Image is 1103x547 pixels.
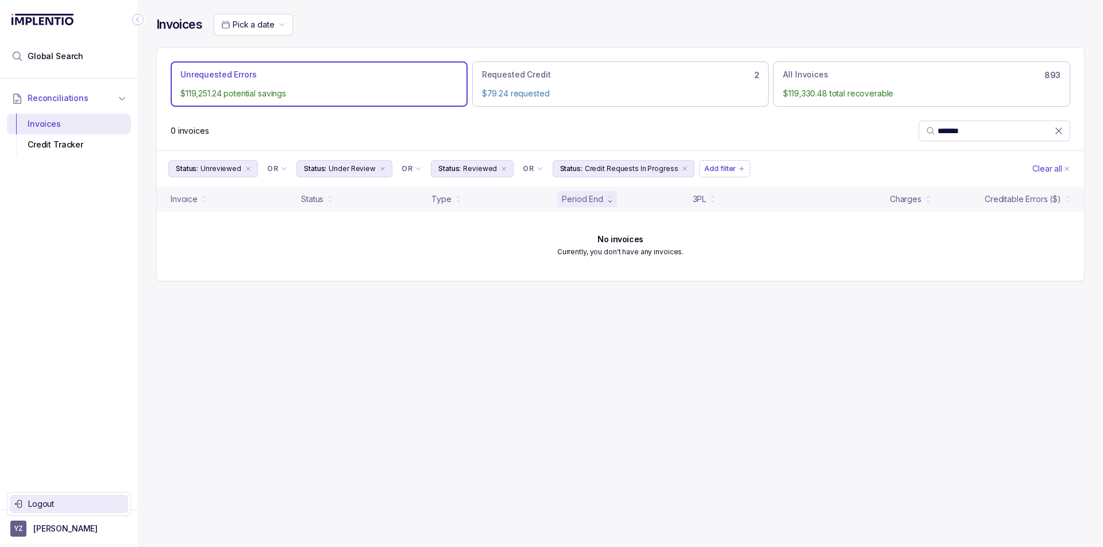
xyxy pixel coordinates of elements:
ul: Filter Group [168,160,1030,177]
search: Date Range Picker [221,19,274,30]
div: remove content [499,164,508,173]
div: Charges [890,193,921,205]
p: Status: [560,163,583,174]
button: Filter Chip Connector undefined [263,161,292,177]
p: 0 invoices [171,125,209,137]
div: remove content [680,164,689,173]
div: Collapse Icon [131,13,145,26]
button: Clear Filters [1030,160,1073,177]
p: [PERSON_NAME] [33,523,98,534]
div: Type [431,193,451,205]
button: Filter Chip Credit Requests In Progress [553,160,695,177]
p: Unrequested Errors [180,69,256,80]
p: Currently, you don't have any invoices. [557,246,684,258]
button: Date Range Picker [214,14,293,36]
p: Status: [176,163,198,174]
button: Reconciliations [7,86,131,111]
div: remove content [378,164,387,173]
li: Filter Chip Connector undefined [402,164,422,173]
p: Under Review [329,163,376,174]
p: Logout [28,498,124,510]
span: Reconciliations [28,92,88,104]
div: Creditable Errors ($) [985,193,1061,205]
h6: 893 [1044,71,1060,80]
div: Reconciliations [7,111,131,158]
h4: Invoices [156,17,202,33]
button: User initials[PERSON_NAME] [10,521,128,537]
span: Global Search [28,51,83,62]
span: Pick a date [233,20,274,29]
li: Filter Chip Connector undefined [267,164,287,173]
p: Status: [438,163,461,174]
div: Status [301,193,323,205]
div: Period End [562,193,603,205]
button: Filter Chip Reviewed [431,160,514,177]
p: $79.24 requested [482,88,759,99]
div: Credit Tracker [16,134,122,155]
li: Filter Chip Connector undefined [523,164,543,173]
h6: No invoices [597,235,643,244]
button: Filter Chip Add filter [699,160,750,177]
div: Invoices [16,114,122,134]
button: Filter Chip Under Review [296,160,392,177]
p: Credit Requests In Progress [585,163,678,174]
div: Invoice [171,193,198,205]
span: User initials [10,521,26,537]
p: $119,251.24 potential savings [180,88,458,99]
p: Clear all [1032,163,1062,174]
p: Requested Credit [482,69,551,80]
p: $119,330.48 total recoverable [783,88,1060,99]
div: Remaining page entries [171,125,209,137]
p: All Invoices [783,69,828,80]
p: OR [523,164,534,173]
ul: Action Tab Group [171,61,1070,107]
p: OR [402,164,412,173]
div: 3PL [693,193,707,205]
p: Reviewed [463,163,497,174]
p: Status: [304,163,326,174]
button: Filter Chip Connector undefined [397,161,426,177]
p: Unreviewed [200,163,241,174]
button: Filter Chip Unreviewed [168,160,258,177]
h6: 2 [754,71,759,80]
p: Add filter [704,163,736,174]
button: Filter Chip Connector undefined [518,161,547,177]
p: OR [267,164,278,173]
div: remove content [244,164,253,173]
